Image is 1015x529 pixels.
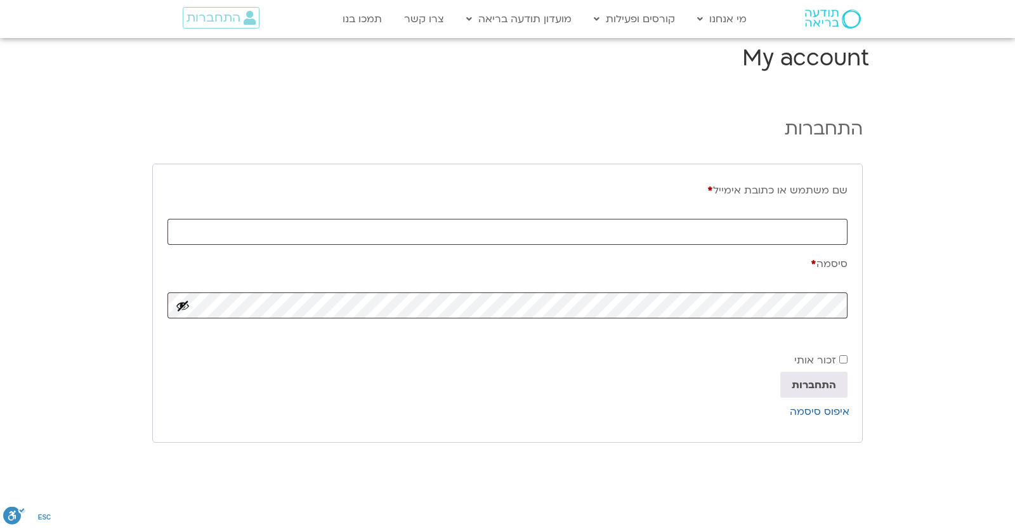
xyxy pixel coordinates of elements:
input: זכור אותי [839,355,848,363]
a: התחברות [183,7,259,29]
h2: התחברות [152,117,863,141]
a: מי אנחנו [691,7,753,31]
a: איפוס סיסמה [790,405,849,419]
label: סיסמה [167,252,848,275]
a: קורסים ופעילות [587,7,681,31]
button: להציג סיסמה [176,299,190,313]
a: תמכו בנו [336,7,388,31]
label: שם משתמש או כתובת אימייל [167,179,848,202]
span: זכור אותי [794,353,836,367]
a: מועדון תודעה בריאה [460,7,578,31]
img: תודעה בריאה [805,10,861,29]
span: התחברות [187,11,240,25]
h1: My account [146,43,869,74]
a: צרו קשר [398,7,450,31]
button: התחברות [780,372,848,397]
